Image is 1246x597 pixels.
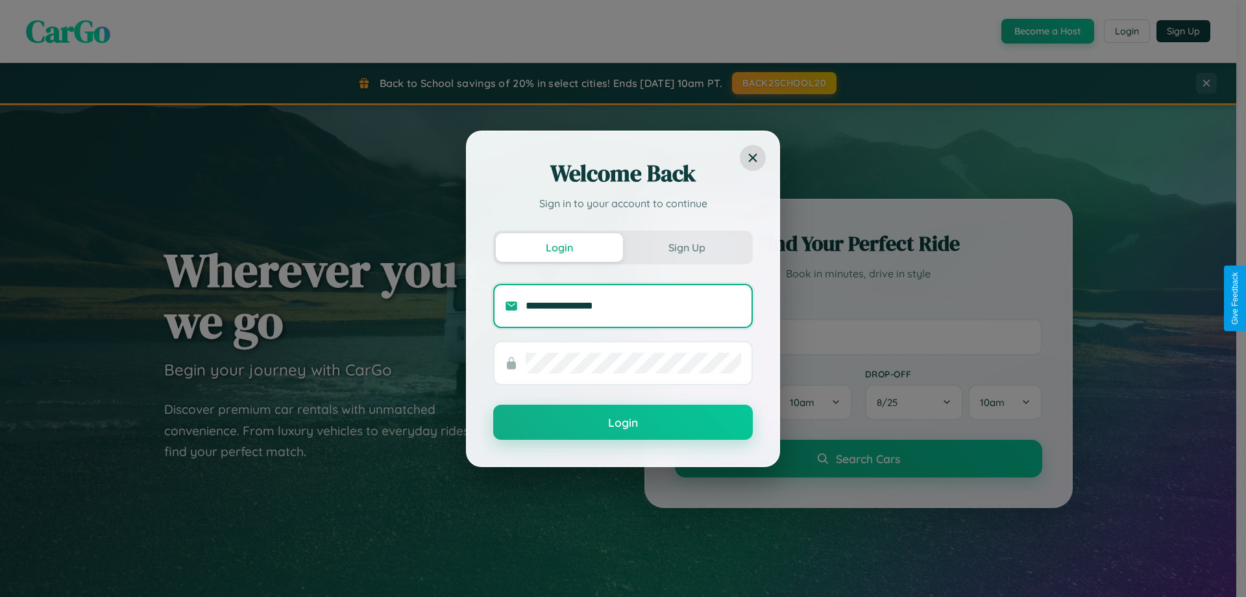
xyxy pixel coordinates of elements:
[493,196,753,211] p: Sign in to your account to continue
[1230,272,1240,325] div: Give Feedback
[623,233,750,262] button: Sign Up
[496,233,623,262] button: Login
[493,158,753,189] h2: Welcome Back
[493,405,753,440] button: Login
